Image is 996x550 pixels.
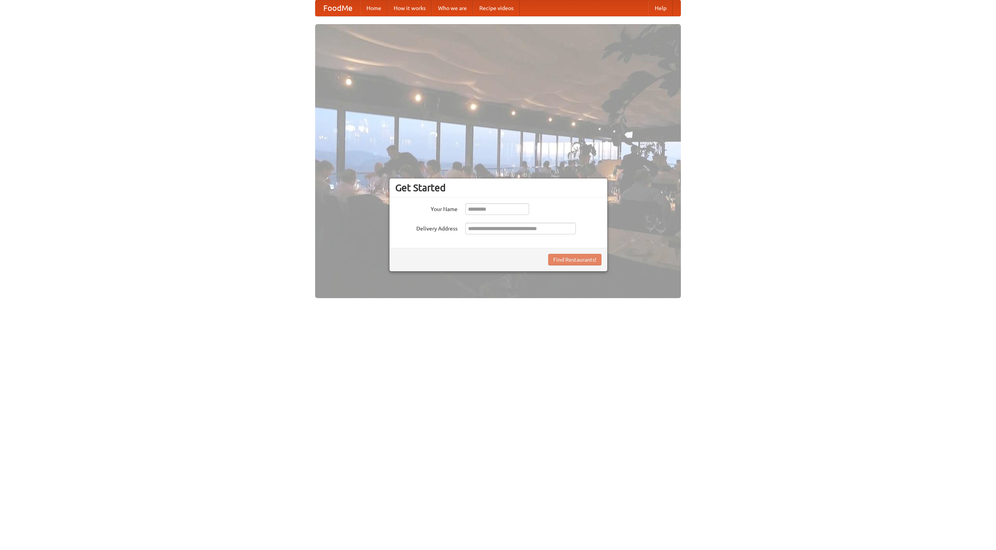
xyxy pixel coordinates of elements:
a: Who we are [432,0,473,16]
button: Find Restaurants! [548,254,601,265]
a: Home [360,0,388,16]
h3: Get Started [395,182,601,194]
a: Recipe videos [473,0,520,16]
a: How it works [388,0,432,16]
label: Your Name [395,203,458,213]
a: Help [649,0,673,16]
label: Delivery Address [395,223,458,232]
a: FoodMe [316,0,360,16]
